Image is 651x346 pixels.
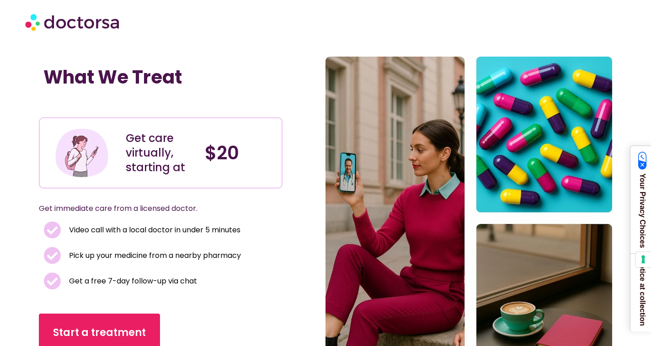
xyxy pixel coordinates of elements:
p: Get immediate care from a licensed doctor. [39,202,261,215]
div: Get care virtually, starting at [126,131,196,175]
h1: What We Treat [43,66,278,88]
span: Get a free 7-day follow-up via chat [67,275,197,288]
span: Video call with a local doctor in under 5 minutes [67,224,240,236]
iframe: Customer reviews powered by Trustpilot [43,97,181,108]
h4: $20 [205,142,275,164]
button: Your consent preferences for tracking technologies [635,252,651,267]
img: Illustration depicting a young woman in a casual outfit, engaged with her smartphone. She has a p... [54,125,110,181]
span: Pick up your medicine from a nearby pharmacy [67,249,241,262]
span: Start a treatment [53,325,146,340]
